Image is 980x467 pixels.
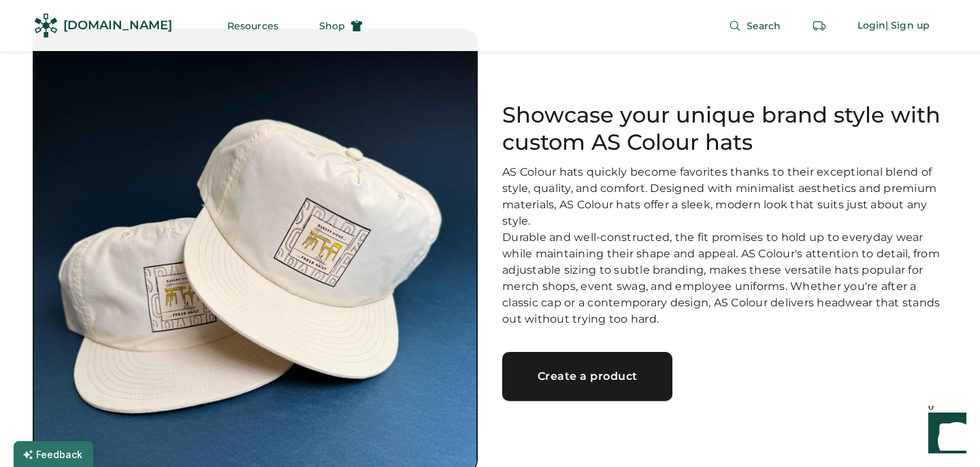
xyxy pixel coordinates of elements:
span: Shop [319,21,345,31]
button: Search [713,12,798,39]
div: [DOMAIN_NAME] [63,17,172,34]
span: Search [747,21,781,31]
div: AS Colour hats quickly become favorites thanks to their exceptional blend of style, quality, and ... [502,164,947,327]
img: Rendered Logo - Screens [34,14,58,37]
div: | Sign up [885,19,930,33]
a: Create a product [502,352,672,401]
div: Login [857,19,886,33]
button: Shop [303,12,379,39]
div: Create a product [519,371,656,382]
button: Retrieve an order [806,12,833,39]
button: Resources [211,12,295,39]
h1: Showcase your unique brand style with custom AS Colour hats [502,101,947,156]
iframe: Front Chat [915,406,974,464]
